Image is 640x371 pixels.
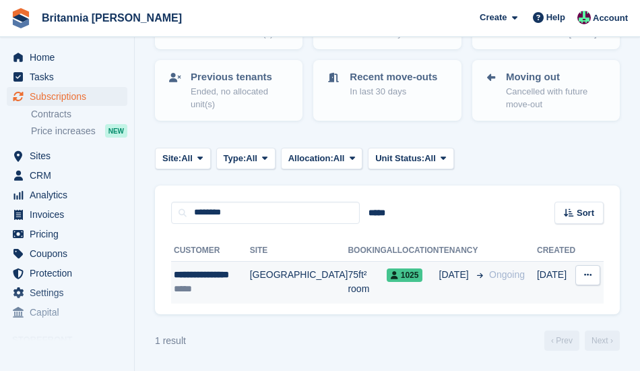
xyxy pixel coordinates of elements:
[288,152,333,165] span: Allocation:
[7,146,127,165] a: menu
[250,261,348,304] td: [GEOGRAPHIC_DATA]
[191,69,290,85] p: Previous tenants
[474,61,618,119] a: Moving out Cancelled with future move-out
[162,152,181,165] span: Site:
[439,268,472,282] span: [DATE]
[30,67,110,86] span: Tasks
[246,152,257,165] span: All
[7,244,127,263] a: menu
[30,244,110,263] span: Coupons
[7,283,127,302] a: menu
[439,240,484,262] th: Tenancy
[30,166,110,185] span: CRM
[7,48,127,67] a: menu
[577,11,591,24] img: Louise Fuller
[36,7,187,29] a: Britannia [PERSON_NAME]
[7,166,127,185] a: menu
[593,11,628,25] span: Account
[348,240,386,262] th: Booking
[216,148,276,170] button: Type: All
[12,333,134,347] span: Storefront
[577,206,594,220] span: Sort
[31,123,127,138] a: Price increases NEW
[506,69,608,85] p: Moving out
[7,67,127,86] a: menu
[31,108,127,121] a: Contracts
[31,125,96,138] span: Price increases
[105,124,127,138] div: NEW
[30,185,110,204] span: Analytics
[30,264,110,283] span: Protection
[30,225,110,244] span: Pricing
[368,148,453,170] button: Unit Status: All
[489,269,525,280] span: Ongoing
[30,283,110,302] span: Settings
[544,331,579,351] a: Previous
[7,87,127,106] a: menu
[480,11,507,24] span: Create
[348,261,386,304] td: 75ft² room
[224,152,247,165] span: Type:
[156,61,301,119] a: Previous tenants Ended, no allocated unit(s)
[171,240,250,262] th: Customer
[546,11,565,24] span: Help
[30,303,110,322] span: Capital
[11,8,31,28] img: stora-icon-8386f47178a22dfd0bd8f6a31ec36ba5ce8667c1dd55bd0f319d3a0aa187defe.svg
[30,87,110,106] span: Subscriptions
[7,264,127,283] a: menu
[375,152,424,165] span: Unit Status:
[315,61,459,106] a: Recent move-outs In last 30 days
[281,148,363,170] button: Allocation: All
[7,225,127,244] a: menu
[155,334,186,348] div: 1 result
[350,69,437,85] p: Recent move-outs
[387,240,439,262] th: Allocation
[181,152,193,165] span: All
[333,152,345,165] span: All
[7,303,127,322] a: menu
[537,240,575,262] th: Created
[250,240,348,262] th: Site
[7,205,127,224] a: menu
[30,48,110,67] span: Home
[424,152,436,165] span: All
[387,268,423,282] span: 1025
[585,331,620,351] a: Next
[542,331,622,351] nav: Page
[155,148,211,170] button: Site: All
[506,85,608,111] p: Cancelled with future move-out
[30,146,110,165] span: Sites
[191,85,290,111] p: Ended, no allocated unit(s)
[7,185,127,204] a: menu
[30,205,110,224] span: Invoices
[350,85,437,98] p: In last 30 days
[537,261,575,304] td: [DATE]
